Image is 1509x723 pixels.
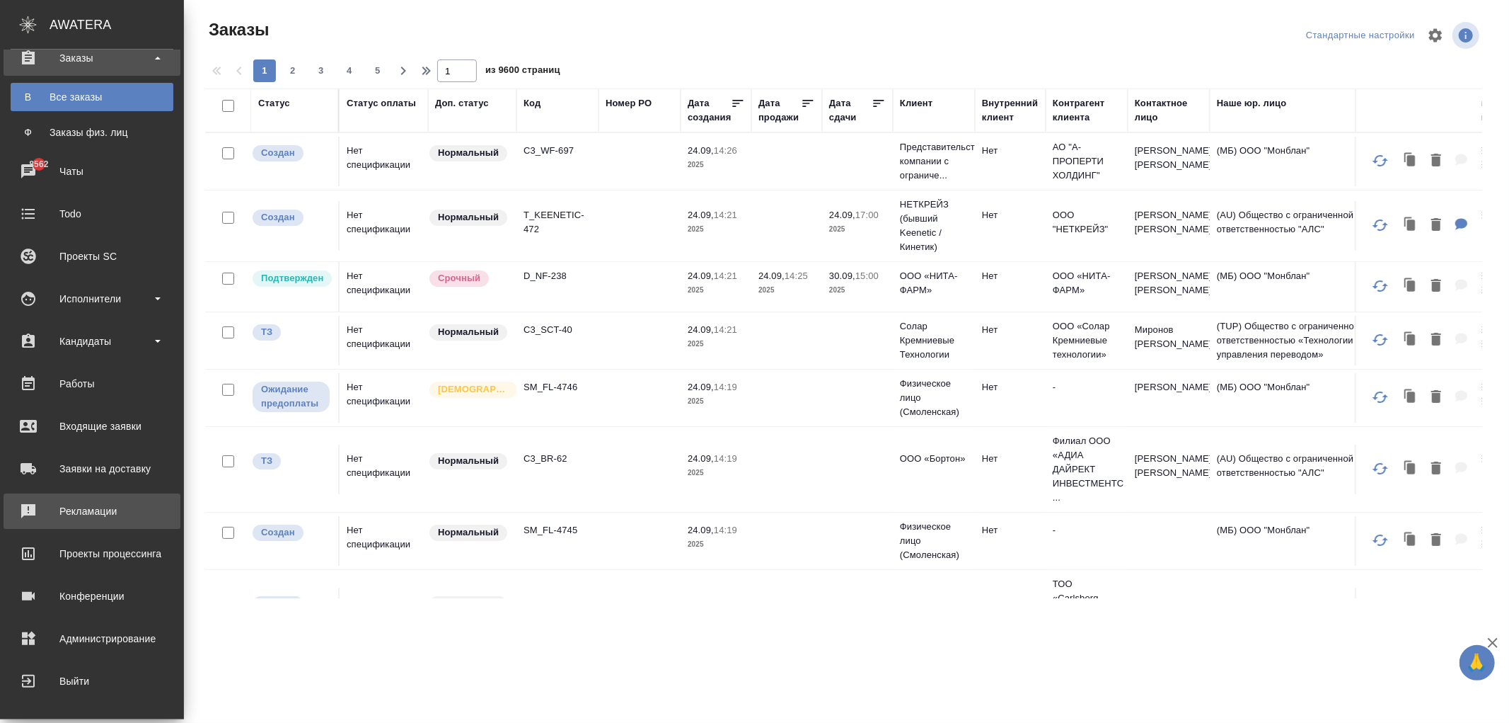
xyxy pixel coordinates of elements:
[251,144,331,163] div: Выставляется автоматически при создании заказа
[688,337,744,351] p: 2025
[1053,319,1121,362] p: ООО «Солар Кремниевые технологии»
[714,145,737,156] p: 14:26
[714,210,737,220] p: 14:21
[688,596,714,607] p: 24.09,
[524,208,591,237] p: T_KEENETIC-472
[900,269,968,297] p: ООО «НИТА-ФАРМ»
[688,210,714,220] p: 24.09,
[1363,523,1397,557] button: Обновить
[688,222,744,237] p: 2025
[21,157,57,171] span: 8562
[366,59,389,82] button: 5
[251,269,331,288] div: Выставляет КМ после уточнения всех необходимых деталей и получения согласия клиента на запуск. С ...
[340,316,428,365] td: Нет спецификации
[1363,323,1397,357] button: Обновить
[1363,269,1397,303] button: Обновить
[1424,272,1448,301] button: Удалить
[438,597,499,611] p: Нормальный
[1210,445,1380,494] td: (AU) Общество с ограниченной ответственностью "АЛС"
[1363,144,1397,178] button: Обновить
[428,595,509,614] div: Статус по умолчанию для стандартных заказов
[347,96,416,110] div: Статус оплаты
[524,380,591,394] p: SM_FL-4746
[900,377,968,419] p: Физическое лицо (Смоленская)
[1053,96,1121,125] div: Контрагент клиента
[428,269,509,288] div: Выставляется автоматически, если на указанный объем услуг необходимо больше времени в стандартном...
[758,271,785,281] p: 24.09,
[4,494,180,529] a: Рекламации
[1397,383,1424,412] button: Клонировать
[428,208,509,227] div: Статус по умолчанию для стандартных заказов
[1210,137,1380,186] td: (МБ) ООО "Монблан"
[11,83,173,111] a: ВВсе заказы
[251,523,331,542] div: Выставляется автоматически при создании заказа
[982,144,1039,158] p: Нет
[1053,523,1121,537] p: -
[261,382,321,411] p: Ожидание предоплаты
[1397,526,1424,555] button: Клонировать
[758,283,815,297] p: 2025
[829,283,886,297] p: 2025
[4,239,180,274] a: Проекты SC
[688,466,744,480] p: 2025
[340,373,428,423] td: Нет спецификации
[11,203,173,224] div: Todo
[1217,96,1287,110] div: Наше юр. лицо
[340,445,428,494] td: Нет спецификации
[4,409,180,444] a: Входящие заявки
[438,454,499,468] p: Нормальный
[1210,588,1380,637] td: (KZ) ТОО «Атлас Лэнгвидж Сервисез»
[982,380,1039,394] p: Нет
[438,325,499,339] p: Нормальный
[1053,577,1121,648] p: ТОО «Carlsberg Kazakhstan ([GEOGRAPHIC_DATA] ...
[1053,269,1121,297] p: ООО «НИТА-ФАРМ»
[428,523,509,542] div: Статус по умолчанию для стандартных заказов
[1363,595,1397,629] button: Обновить
[1053,140,1121,183] p: АО "А-ПРОПЕРТИ ХОЛДИНГ"
[1363,208,1397,242] button: Обновить
[524,144,591,158] p: C3_WF-697
[1397,598,1424,627] button: Клонировать
[688,283,744,297] p: 2025
[282,64,304,78] span: 2
[4,579,180,614] a: Конференции
[1397,272,1424,301] button: Клонировать
[1128,137,1210,186] td: [PERSON_NAME] [PERSON_NAME]
[714,453,737,464] p: 14:19
[1397,455,1424,484] button: Клонировать
[524,269,591,283] p: D_NF-238
[900,96,932,110] div: Клиент
[1363,380,1397,414] button: Обновить
[4,196,180,232] a: Todo
[829,271,855,281] p: 30.09,
[688,96,731,125] div: Дата создания
[428,323,509,342] div: Статус по умолчанию для стандартных заказов
[4,536,180,571] a: Проекты процессинга
[982,523,1039,537] p: Нет
[50,11,184,39] div: AWATERA
[1452,22,1482,49] span: Посмотреть информацию
[1210,201,1380,251] td: (AU) Общество с ограниченной ответственностью "АЛС"
[1210,516,1380,566] td: (МБ) ООО "Монблан"
[11,161,173,182] div: Чаты
[18,125,166,140] div: Заказы физ. лиц
[4,621,180,656] a: Администрирование
[900,140,968,183] p: Представительство компании с ограниче...
[11,118,173,147] a: ФЗаказы физ. лиц
[524,595,591,623] p: KZH_Carlsberg-KZ-420
[261,454,272,468] p: ТЗ
[18,90,166,104] div: Все заказы
[1424,598,1448,627] button: Удалить
[1128,588,1210,637] td: [PERSON_NAME]
[251,208,331,227] div: Выставляется автоматически при создании заказа
[714,271,737,281] p: 14:21
[251,595,331,614] div: Выставляется автоматически при создании заказа
[261,146,295,160] p: Создан
[688,525,714,535] p: 24.09,
[310,64,333,78] span: 3
[714,382,737,392] p: 14:19
[606,96,652,110] div: Номер PO
[1128,262,1210,312] td: [PERSON_NAME] [PERSON_NAME]
[4,366,180,402] a: Работы
[282,59,304,82] button: 2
